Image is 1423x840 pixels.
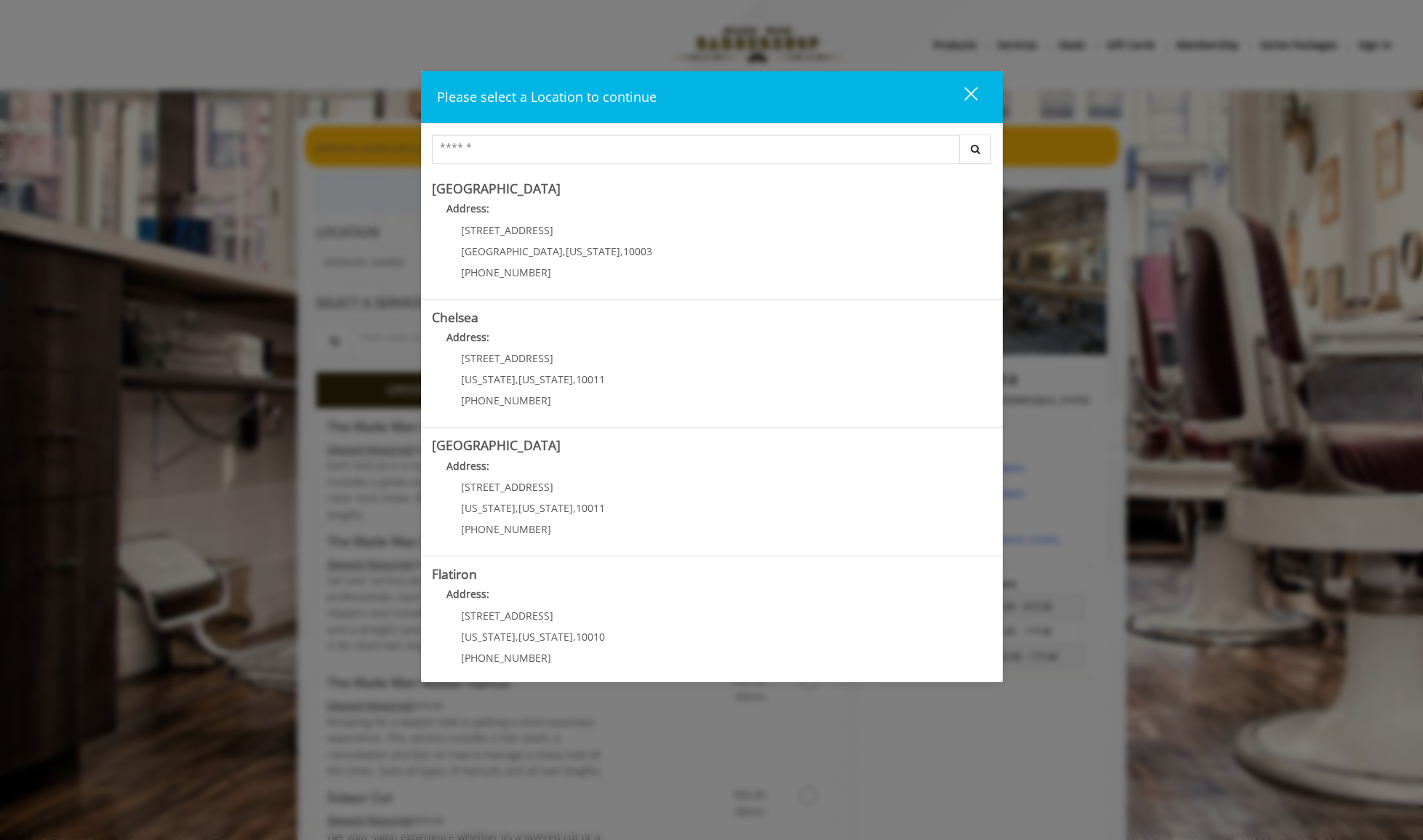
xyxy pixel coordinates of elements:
b: Address: [446,201,489,215]
span: 10003 [623,244,652,258]
span: 10011 [576,501,605,515]
span: [US_STATE] [518,501,573,515]
span: [PHONE_NUMBER] [461,651,551,665]
span: [US_STATE] [566,244,620,258]
span: [PHONE_NUMBER] [461,522,551,536]
span: 10010 [576,630,605,644]
span: , [563,244,566,258]
span: [STREET_ADDRESS] [461,223,553,237]
b: Chelsea [432,308,478,326]
span: , [573,630,576,644]
b: Address: [446,459,489,473]
span: [STREET_ADDRESS] [461,609,553,623]
span: Please select a Location to continue [437,88,657,105]
button: close dialog [937,82,987,112]
span: [US_STATE] [461,372,516,386]
span: , [516,501,518,515]
span: [US_STATE] [518,630,573,644]
span: , [620,244,623,258]
span: , [516,372,518,386]
i: Search button [967,144,984,154]
span: , [573,372,576,386]
span: [STREET_ADDRESS] [461,351,553,365]
div: Center Select [432,135,992,171]
b: Address: [446,330,489,344]
span: [US_STATE] [461,630,516,644]
input: Search Center [432,135,960,164]
b: [GEOGRAPHIC_DATA] [432,180,561,197]
b: Address: [446,587,489,601]
span: , [516,630,518,644]
span: [GEOGRAPHIC_DATA] [461,244,563,258]
span: [US_STATE] [461,501,516,515]
b: Flatiron [432,565,477,583]
span: , [573,501,576,515]
span: [PHONE_NUMBER] [461,393,551,407]
span: [PHONE_NUMBER] [461,265,551,279]
span: [STREET_ADDRESS] [461,480,553,494]
span: [US_STATE] [518,372,573,386]
b: [GEOGRAPHIC_DATA] [432,436,561,454]
div: close dialog [947,86,977,108]
span: 10011 [576,372,605,386]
